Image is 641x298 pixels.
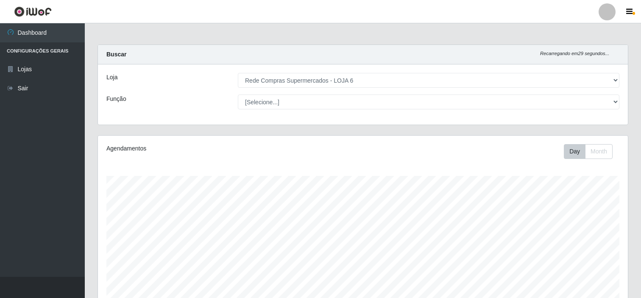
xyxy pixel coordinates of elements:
label: Função [106,95,126,103]
div: Toolbar with button groups [564,144,619,159]
div: First group [564,144,613,159]
i: Recarregando em 29 segundos... [540,51,609,56]
label: Loja [106,73,117,82]
button: Month [585,144,613,159]
img: CoreUI Logo [14,6,52,17]
strong: Buscar [106,51,126,58]
div: Agendamentos [106,144,313,153]
button: Day [564,144,585,159]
